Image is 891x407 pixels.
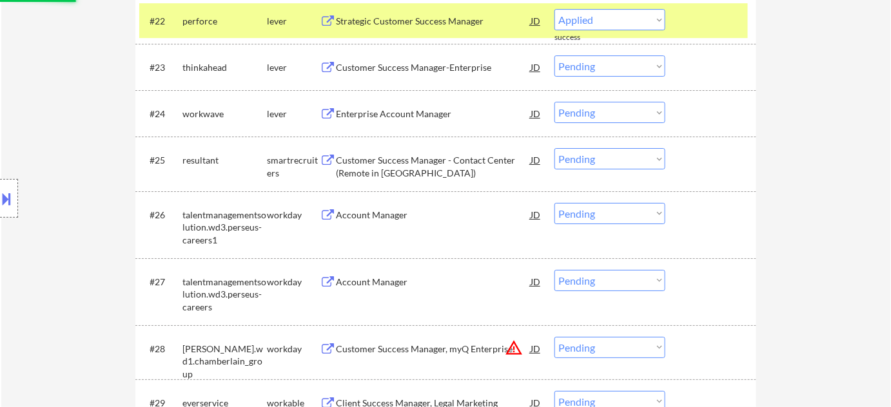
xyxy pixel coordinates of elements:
[150,61,172,74] div: #23
[267,61,320,74] div: lever
[336,276,531,289] div: Account Manager
[267,209,320,222] div: workday
[182,61,267,74] div: thinkahead
[267,154,320,179] div: smartrecruiters
[529,9,542,32] div: JD
[267,15,320,28] div: lever
[505,339,523,357] button: warning_amber
[529,203,542,226] div: JD
[267,276,320,289] div: workday
[267,343,320,355] div: workday
[529,148,542,171] div: JD
[182,15,267,28] div: perforce
[182,343,267,381] div: [PERSON_NAME].wd1.chamberlain_group
[150,343,172,355] div: #28
[336,209,531,222] div: Account Manager
[529,270,542,293] div: JD
[336,343,531,355] div: Customer Success Manager, myQ Enterprise
[150,15,172,28] div: #22
[336,154,531,179] div: Customer Success Manager - Contact Center (Remote in [GEOGRAPHIC_DATA])
[529,337,542,360] div: JD
[267,108,320,120] div: lever
[336,108,531,120] div: Enterprise Account Manager
[336,61,531,74] div: Customer Success Manager-Enterprise
[336,15,531,28] div: Strategic Customer Success Manager
[529,102,542,125] div: JD
[554,32,606,43] div: success
[529,55,542,79] div: JD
